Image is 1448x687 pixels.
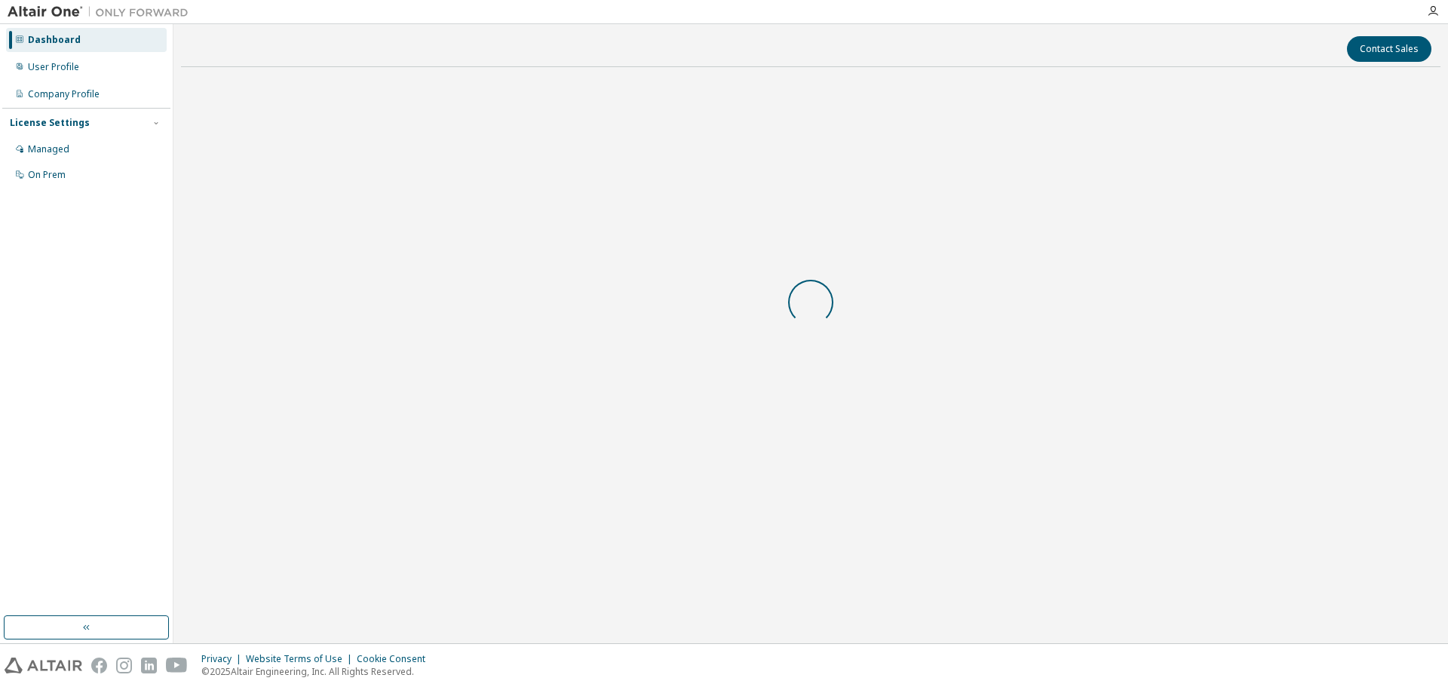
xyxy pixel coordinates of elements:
img: linkedin.svg [141,658,157,673]
img: Altair One [8,5,196,20]
p: © 2025 Altair Engineering, Inc. All Rights Reserved. [201,665,434,678]
div: Dashboard [28,34,81,46]
div: User Profile [28,61,79,73]
div: Company Profile [28,88,100,100]
img: youtube.svg [166,658,188,673]
div: On Prem [28,169,66,181]
button: Contact Sales [1347,36,1431,62]
img: instagram.svg [116,658,132,673]
div: Website Terms of Use [246,653,357,665]
div: License Settings [10,117,90,129]
div: Managed [28,143,69,155]
img: altair_logo.svg [5,658,82,673]
img: facebook.svg [91,658,107,673]
div: Privacy [201,653,246,665]
div: Cookie Consent [357,653,434,665]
